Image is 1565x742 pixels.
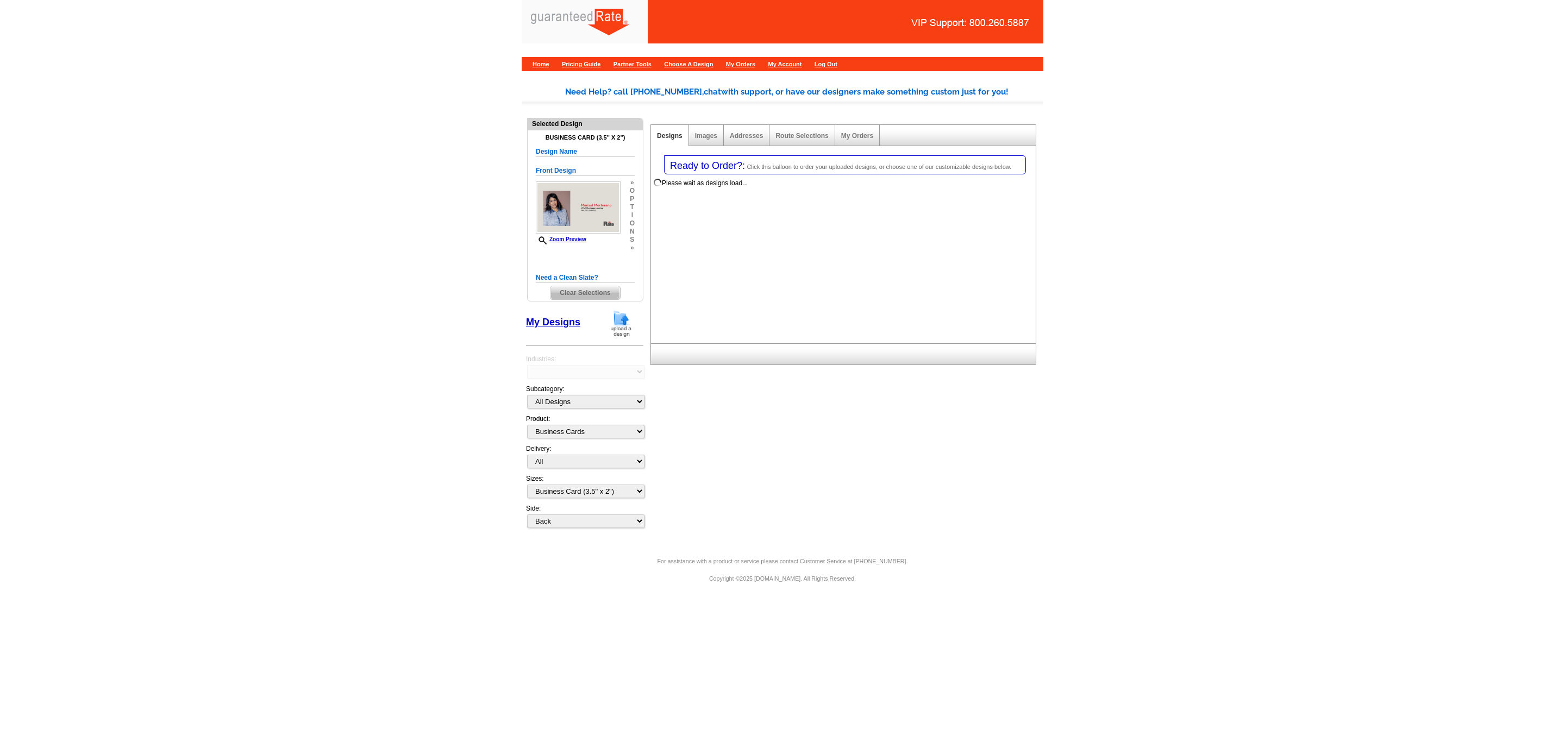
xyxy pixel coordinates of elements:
[536,273,635,283] h5: Need a Clean Slate?
[528,118,643,129] div: Selected Design
[630,211,635,219] span: i
[526,474,643,504] div: Sizes:
[526,384,643,414] div: Subcategory:
[526,444,643,474] div: Delivery:
[536,181,621,234] img: small-thumb.jpg
[536,236,586,242] a: Zoom Preview
[630,236,635,244] span: s
[526,349,643,384] div: Industries:
[726,61,755,67] a: My Orders
[630,228,635,236] span: n
[730,132,763,140] a: Addresses
[664,61,713,67] a: Choose A Design
[841,132,873,140] a: My Orders
[614,61,652,67] a: Partner Tools
[526,504,643,529] div: Side:
[662,178,748,188] div: Please wait as designs load...
[695,132,717,140] a: Images
[630,244,635,252] span: »
[630,195,635,203] span: p
[768,61,802,67] a: My Account
[630,179,635,187] span: »
[536,147,635,157] h5: Design Name
[533,61,549,67] a: Home
[526,317,580,328] a: My Designs
[550,286,619,299] span: Clear Selections
[562,61,601,67] a: Pricing Guide
[747,164,1011,170] span: Click this balloon to order your uploaded designs, or choose one of our customizable designs below.
[565,86,1043,98] div: Need Help? call [PHONE_NUMBER], with support, or have our designers make something custom just fo...
[536,134,635,141] h4: Business Card (3.5" x 2")
[657,132,683,140] a: Designs
[526,414,643,444] div: Product:
[630,187,635,195] span: o
[653,178,662,187] img: loading...
[607,310,635,337] img: upload-design
[815,61,837,67] a: Log Out
[630,203,635,211] span: t
[775,132,828,140] a: Route Selections
[670,160,745,171] span: Ready to Order?:
[704,87,721,97] span: chat
[630,219,635,228] span: o
[536,166,635,176] h5: Front Design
